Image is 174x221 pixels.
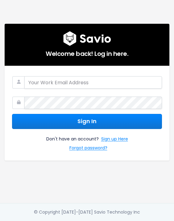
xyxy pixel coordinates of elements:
img: logo600x187.a314fd40982d.png [63,31,111,46]
a: Sign up Here [101,135,128,144]
button: Sign In [12,114,162,129]
h5: Welcome back! Log in here. [12,46,162,58]
div: Don't have an account? [12,129,162,153]
input: Your Work Email Address [24,76,162,89]
a: Forgot password? [69,144,107,153]
div: © Copyright [DATE]-[DATE] Savio Technology Inc [34,208,140,216]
